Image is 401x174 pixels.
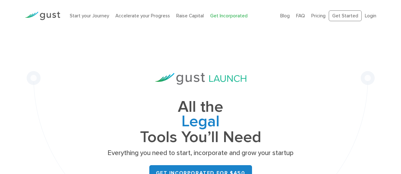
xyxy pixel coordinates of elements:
[329,10,362,21] a: Get Started
[106,111,296,127] span: Legal
[106,100,296,144] h1: All the Tools You’ll Need
[296,13,305,19] a: FAQ
[365,13,376,19] a: Login
[155,73,246,85] img: Gust Launch Logo
[280,13,290,19] a: Blog
[115,13,170,19] a: Accelerate your Progress
[176,13,204,19] a: Raise Capital
[106,127,296,142] span: Cap Table
[70,13,109,19] a: Start your Journey
[210,13,248,19] a: Get Incorporated
[106,149,296,158] p: Everything you need to start, incorporate and grow your startup
[311,13,326,19] a: Pricing
[25,12,60,20] img: Gust Logo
